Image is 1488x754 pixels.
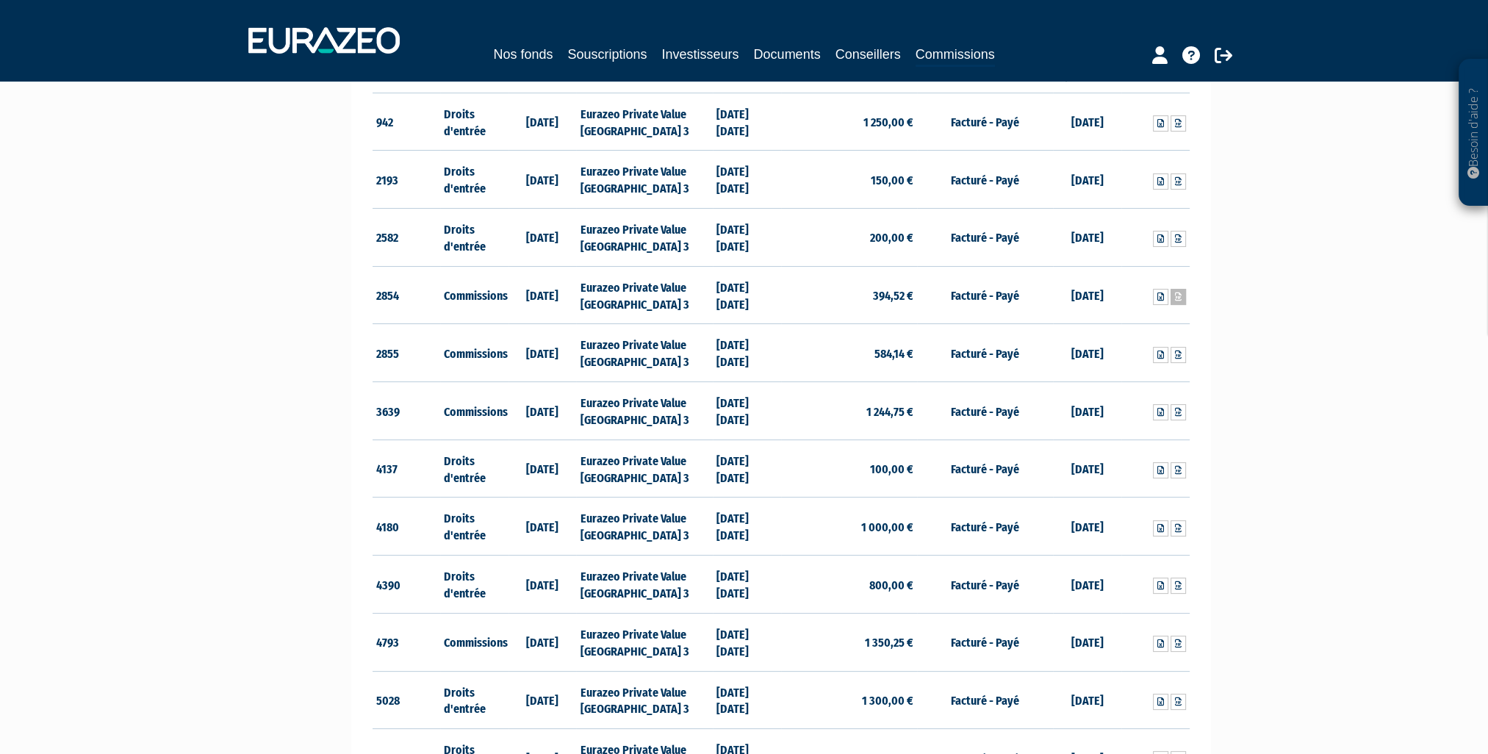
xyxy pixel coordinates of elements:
td: 3639 [373,382,441,440]
td: 800,00 € [781,556,917,614]
td: [DATE] [1053,556,1121,614]
td: [DATE] [508,382,577,440]
td: [DATE] [DATE] [713,556,781,614]
td: Commissions [440,382,508,440]
td: 200,00 € [781,209,917,267]
td: [DATE] [1053,439,1121,498]
td: Eurazeo Private Value [GEOGRAPHIC_DATA] 3 [576,556,712,614]
td: Facturé - Payé [917,209,1053,267]
td: [DATE] [1053,266,1121,324]
p: Besoin d'aide ? [1465,67,1482,199]
td: Eurazeo Private Value [GEOGRAPHIC_DATA] 3 [576,209,712,267]
td: 1 000,00 € [781,498,917,556]
td: Eurazeo Private Value [GEOGRAPHIC_DATA] 3 [576,439,712,498]
td: Eurazeo Private Value [GEOGRAPHIC_DATA] 3 [576,266,712,324]
a: Documents [754,44,821,65]
td: 942 [373,93,441,151]
a: Conseillers [835,44,901,65]
td: [DATE] [508,93,577,151]
td: 1 350,25 € [781,613,917,671]
td: Facturé - Payé [917,556,1053,614]
td: Commissions [440,266,508,324]
td: [DATE] [508,439,577,498]
td: [DATE] [508,209,577,267]
td: Facturé - Payé [917,498,1053,556]
td: [DATE] [508,498,577,556]
td: Eurazeo Private Value [GEOGRAPHIC_DATA] 3 [576,93,712,151]
a: Nos fonds [493,44,553,65]
td: Facturé - Payé [917,266,1053,324]
td: [DATE] [DATE] [713,671,781,729]
td: [DATE] [DATE] [713,324,781,382]
td: Droits d'entrée [440,671,508,729]
td: [DATE] [DATE] [713,209,781,267]
td: 2855 [373,324,441,382]
td: Droits d'entrée [440,209,508,267]
td: [DATE] [DATE] [713,439,781,498]
td: Eurazeo Private Value [GEOGRAPHIC_DATA] 3 [576,324,712,382]
td: Droits d'entrée [440,93,508,151]
td: 4390 [373,556,441,614]
td: [DATE] [DATE] [713,498,781,556]
td: [DATE] [DATE] [713,613,781,671]
td: [DATE] [508,556,577,614]
td: 4180 [373,498,441,556]
td: [DATE] [DATE] [713,151,781,209]
a: Souscriptions [567,44,647,65]
td: Droits d'entrée [440,151,508,209]
td: 4137 [373,439,441,498]
td: [DATE] [1053,324,1121,382]
td: Facturé - Payé [917,613,1053,671]
td: Droits d'entrée [440,498,508,556]
td: Droits d'entrée [440,439,508,498]
td: [DATE] [DATE] [713,93,781,151]
td: Commissions [440,613,508,671]
td: [DATE] [1053,613,1121,671]
td: Facturé - Payé [917,324,1053,382]
td: 394,52 € [781,266,917,324]
td: 5028 [373,671,441,729]
img: 1732889491-logotype_eurazeo_blanc_rvb.png [248,27,400,54]
td: [DATE] [1053,209,1121,267]
td: Eurazeo Private Value [GEOGRAPHIC_DATA] 3 [576,382,712,440]
td: 1 250,00 € [781,93,917,151]
td: Commissions [440,324,508,382]
td: [DATE] [508,266,577,324]
td: Eurazeo Private Value [GEOGRAPHIC_DATA] 3 [576,151,712,209]
td: 2854 [373,266,441,324]
td: [DATE] [508,324,577,382]
td: Eurazeo Private Value [GEOGRAPHIC_DATA] 3 [576,498,712,556]
td: 2582 [373,209,441,267]
td: Facturé - Payé [917,671,1053,729]
td: 1 300,00 € [781,671,917,729]
td: 2193 [373,151,441,209]
td: 1 244,75 € [781,382,917,440]
td: Eurazeo Private Value [GEOGRAPHIC_DATA] 3 [576,671,712,729]
td: [DATE] [508,151,577,209]
td: [DATE] [1053,382,1121,440]
td: [DATE] [DATE] [713,266,781,324]
td: 584,14 € [781,324,917,382]
td: [DATE] [1053,93,1121,151]
td: 4793 [373,613,441,671]
td: Facturé - Payé [917,93,1053,151]
td: 150,00 € [781,151,917,209]
td: [DATE] [1053,671,1121,729]
td: 100,00 € [781,439,917,498]
td: [DATE] [508,671,577,729]
a: Commissions [916,44,995,67]
a: Investisseurs [661,44,738,65]
td: Facturé - Payé [917,439,1053,498]
td: [DATE] [508,613,577,671]
td: Facturé - Payé [917,382,1053,440]
td: [DATE] [1053,498,1121,556]
td: [DATE] [DATE] [713,382,781,440]
td: Eurazeo Private Value [GEOGRAPHIC_DATA] 3 [576,613,712,671]
td: Facturé - Payé [917,151,1053,209]
td: [DATE] [1053,151,1121,209]
td: Droits d'entrée [440,556,508,614]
